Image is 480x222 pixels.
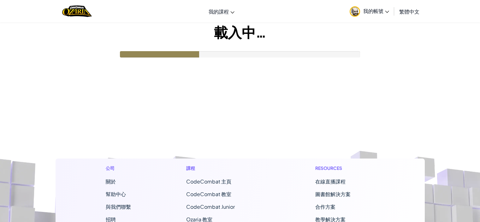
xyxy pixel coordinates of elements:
[106,165,131,171] h1: 公司
[396,3,423,20] a: 繁體中文
[186,178,231,185] span: CodeCombat 主頁
[106,191,126,197] a: 幫助中心
[205,3,238,20] a: 我的課程
[315,203,335,210] a: 合作方案
[315,178,346,185] a: 在線直播課程
[106,203,131,210] span: 與我們聯繫
[62,5,92,18] img: Home
[315,165,374,171] h1: Resources
[347,1,392,21] a: 我的帳號
[350,6,360,17] img: avatar
[186,191,231,197] a: CodeCombat 教室
[186,203,235,210] a: CodeCombat Junior
[209,8,229,15] span: 我的課程
[186,165,260,171] h1: 課程
[315,191,351,197] a: 圖書館解決方案
[62,5,92,18] a: Ozaria by CodeCombat logo
[363,8,389,14] span: 我的帳號
[106,178,116,185] a: 關於
[399,8,419,15] span: 繁體中文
